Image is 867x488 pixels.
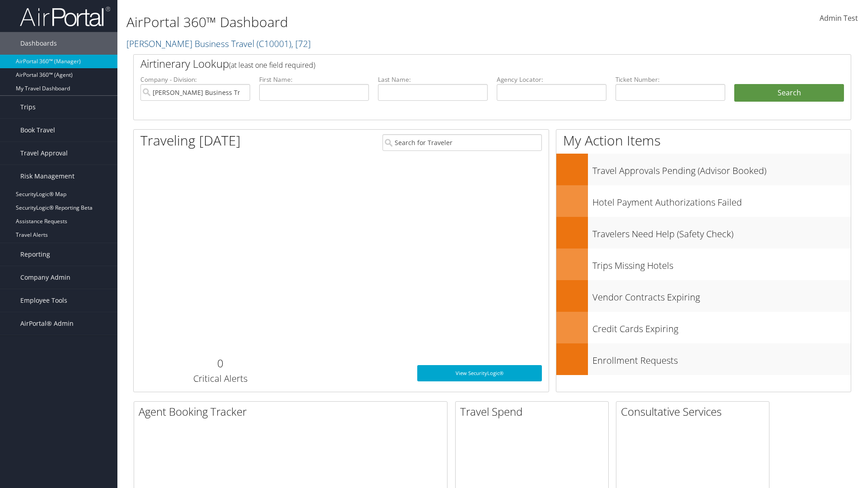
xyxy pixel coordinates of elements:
h2: Consultative Services [621,404,769,419]
span: Travel Approval [20,142,68,164]
span: Employee Tools [20,289,67,312]
span: (at least one field required) [229,60,315,70]
span: ( C10001 ) [256,38,291,50]
a: Trips Missing Hotels [556,249,851,280]
h3: Trips Missing Hotels [592,255,851,272]
h2: Airtinerary Lookup [140,56,784,71]
img: airportal-logo.png [20,6,110,27]
a: View SecurityLogic® [417,365,542,381]
h3: Critical Alerts [140,372,300,385]
a: Admin Test [820,5,858,33]
button: Search [734,84,844,102]
span: Dashboards [20,32,57,55]
label: First Name: [259,75,369,84]
h3: Vendor Contracts Expiring [592,286,851,304]
h2: Travel Spend [460,404,608,419]
label: Agency Locator: [497,75,606,84]
span: Book Travel [20,119,55,141]
a: [PERSON_NAME] Business Travel [126,38,311,50]
input: Search for Traveler [382,134,542,151]
h3: Enrollment Requests [592,350,851,367]
span: Trips [20,96,36,118]
h2: 0 [140,356,300,371]
span: AirPortal® Admin [20,312,74,335]
h2: Agent Booking Tracker [139,404,447,419]
h3: Travelers Need Help (Safety Check) [592,223,851,240]
a: Vendor Contracts Expiring [556,280,851,312]
h3: Travel Approvals Pending (Advisor Booked) [592,160,851,177]
a: Credit Cards Expiring [556,312,851,343]
label: Company - Division: [140,75,250,84]
span: , [ 72 ] [291,38,311,50]
a: Enrollment Requests [556,343,851,375]
h3: Credit Cards Expiring [592,318,851,335]
a: Hotel Payment Authorizations Failed [556,185,851,217]
a: Travel Approvals Pending (Advisor Booked) [556,154,851,185]
label: Last Name: [378,75,488,84]
label: Ticket Number: [615,75,725,84]
h1: My Action Items [556,131,851,150]
span: Reporting [20,243,50,266]
span: Company Admin [20,266,70,289]
span: Admin Test [820,13,858,23]
h1: AirPortal 360™ Dashboard [126,13,614,32]
a: Travelers Need Help (Safety Check) [556,217,851,249]
h3: Hotel Payment Authorizations Failed [592,192,851,209]
span: Risk Management [20,165,75,188]
h1: Traveling [DATE] [140,131,241,150]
